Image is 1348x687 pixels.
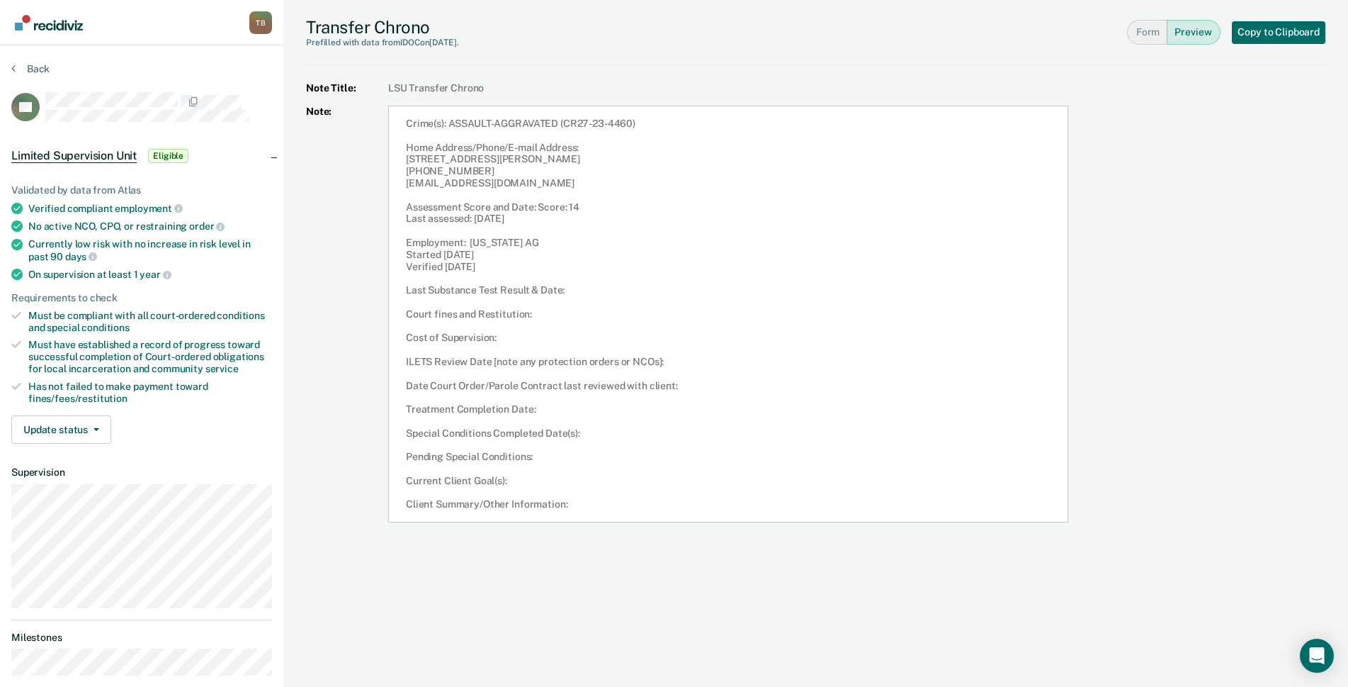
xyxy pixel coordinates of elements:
[306,82,377,94] strong: Note Title:
[11,62,50,75] button: Back
[249,11,272,34] button: Profile dropdown button
[148,149,188,163] span: Eligible
[140,269,171,280] span: year
[11,149,137,163] span: Limited Supervision Unit
[249,11,272,34] div: T B
[28,220,272,233] div: No active NCO, CPO, or restraining
[28,381,272,405] div: Has not failed to make payment toward
[1127,20,1167,45] button: Form
[11,632,272,644] dt: Milestones
[28,268,272,281] div: On supervision at least 1
[306,17,459,48] div: Transfer Chrono
[11,292,272,304] div: Requirements to check
[1232,21,1325,44] button: Copy to Clipboard
[28,339,272,374] div: Must have established a record of progress toward successful completion of Court-ordered obligati...
[189,220,225,232] span: order
[65,251,97,262] span: days
[28,202,272,215] div: Verified compliant
[11,415,111,444] button: Update status
[306,38,459,48] div: Prefilled with data from IDOC on [DATE] .
[15,15,83,30] img: Recidiviz
[115,203,182,214] span: employment
[388,82,1325,94] span: LSU Transfer Chrono
[205,363,239,374] span: service
[306,106,377,523] strong: Note:
[1167,20,1220,45] button: Preview
[11,184,272,196] div: Validated by data from Atlas
[11,467,272,479] dt: Supervision
[1300,639,1334,673] div: Open Intercom Messenger
[28,238,272,262] div: Currently low risk with no increase in risk level in past 90
[28,393,128,404] span: fines/fees/restitution
[388,106,1068,523] article: Crime(s): ASSAULT-AGGRAVATED (CR27-23-4460) Home Address/Phone/E-mail Address: [STREET_ADDRESS][P...
[28,310,272,334] div: Must be compliant with all court-ordered conditions and special conditions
